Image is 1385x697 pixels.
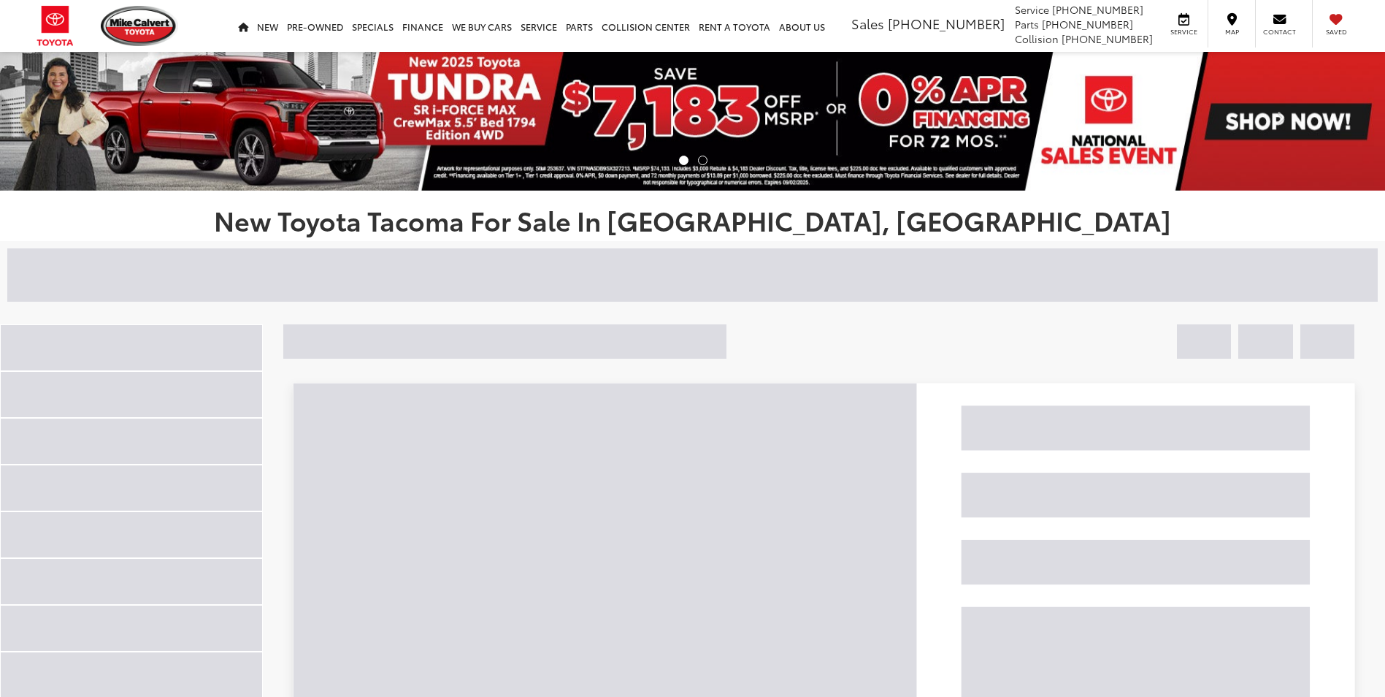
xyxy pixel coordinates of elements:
[101,6,178,46] img: Mike Calvert Toyota
[1216,27,1248,37] span: Map
[1263,27,1296,37] span: Contact
[1052,2,1143,17] span: [PHONE_NUMBER]
[1167,27,1200,37] span: Service
[851,14,884,33] span: Sales
[1015,31,1059,46] span: Collision
[1015,2,1049,17] span: Service
[1062,31,1153,46] span: [PHONE_NUMBER]
[1015,17,1039,31] span: Parts
[1320,27,1352,37] span: Saved
[1042,17,1133,31] span: [PHONE_NUMBER]
[888,14,1005,33] span: [PHONE_NUMBER]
